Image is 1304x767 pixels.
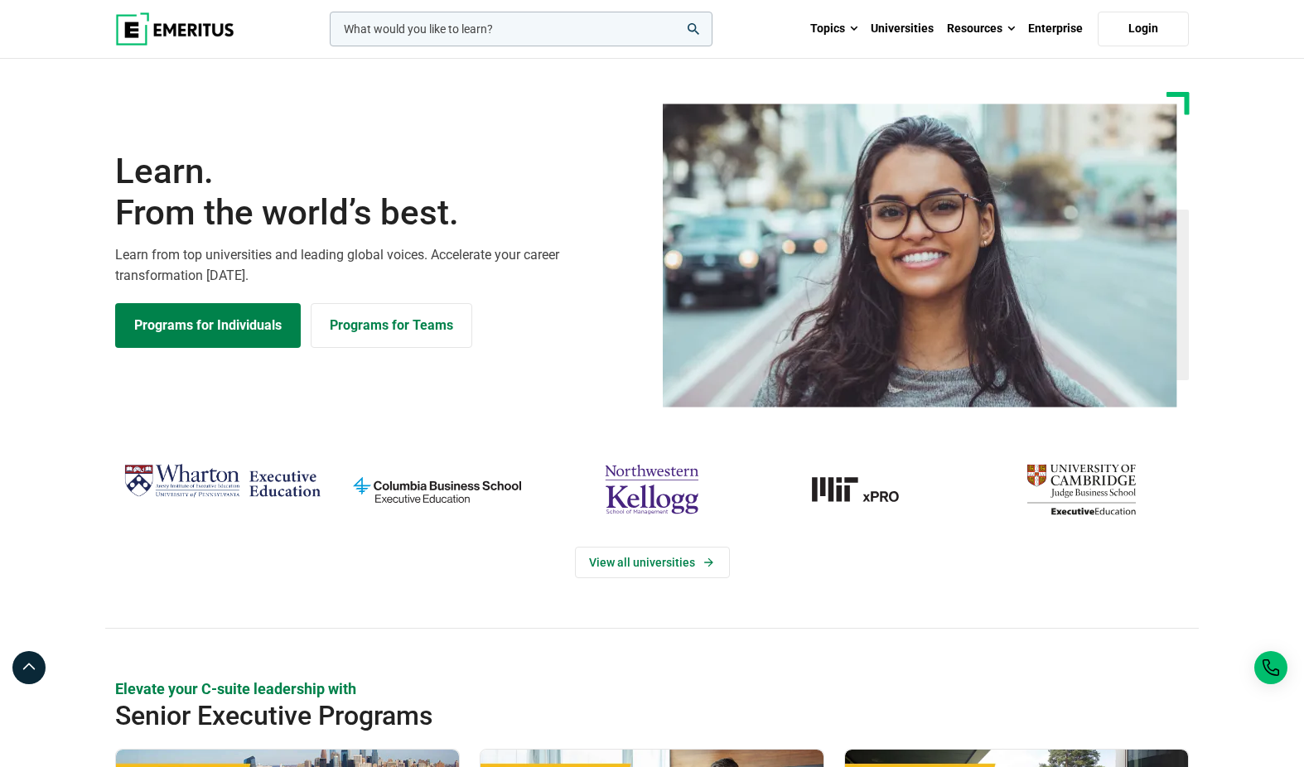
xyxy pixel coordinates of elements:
[1098,12,1189,46] a: Login
[115,151,642,234] h1: Learn.
[338,457,536,522] img: columbia-business-school
[115,192,642,234] span: From the world’s best.
[983,457,1181,522] img: cambridge-judge-business-school
[663,104,1177,408] img: Learn from the world's best
[575,547,730,578] a: View Universities
[123,457,321,506] img: Wharton Executive Education
[115,678,1189,699] p: Elevate your C-suite leadership with
[311,303,472,348] a: Explore for Business
[115,303,301,348] a: Explore Programs
[768,457,966,522] a: MIT-xPRO
[115,244,642,287] p: Learn from top universities and leading global voices. Accelerate your career transformation [DATE].
[330,12,712,46] input: woocommerce-product-search-field-0
[115,699,1081,732] h2: Senior Executive Programs
[553,457,751,522] img: northwestern-kellogg
[768,457,966,522] img: MIT xPRO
